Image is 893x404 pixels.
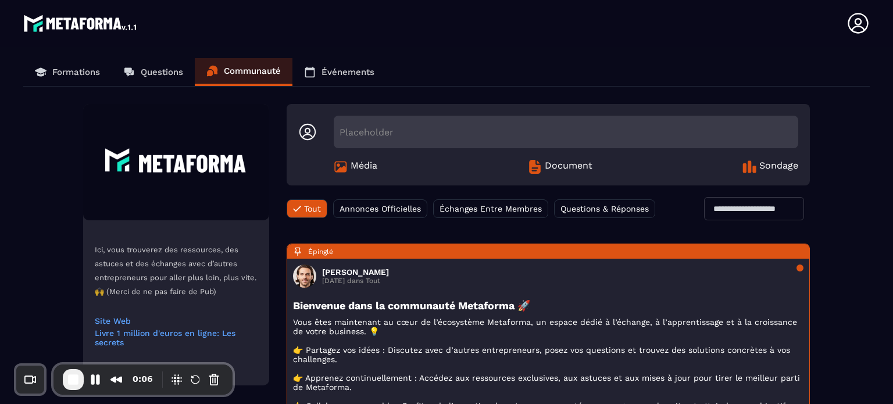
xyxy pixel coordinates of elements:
[545,160,592,174] span: Document
[195,58,292,86] a: Communauté
[322,67,374,77] p: Événements
[23,12,138,35] img: logo
[95,316,258,326] a: Site Web
[440,204,542,213] span: Échanges Entre Membres
[95,243,258,299] p: Ici, vous trouverez des ressources, des astuces et des échanges avec d’autres entrepreneurs pour ...
[322,267,389,277] h3: [PERSON_NAME]
[224,66,281,76] p: Communauté
[351,160,377,174] span: Média
[292,58,386,86] a: Événements
[308,248,333,256] span: Épinglé
[304,204,321,213] span: Tout
[293,299,803,312] h3: Bienvenue dans la communauté Metaforma 🚀
[83,104,269,220] img: Community background
[52,67,100,77] p: Formations
[23,58,112,86] a: Formations
[340,204,421,213] span: Annonces Officielles
[112,58,195,86] a: Questions
[322,277,389,285] p: [DATE] dans Tout
[759,160,798,174] span: Sondage
[334,116,798,148] div: Placeholder
[95,328,258,347] a: Livre 1 million d'euros en ligne: Les secrets
[141,67,183,77] p: Questions
[560,204,649,213] span: Questions & Réponses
